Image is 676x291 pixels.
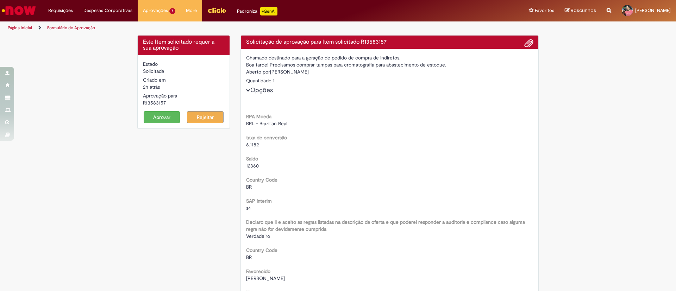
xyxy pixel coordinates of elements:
[143,68,224,75] div: Solicitada
[246,156,258,162] b: Saldo
[143,84,160,90] span: 2h atrás
[48,7,73,14] span: Requisições
[535,7,554,14] span: Favoritos
[246,268,270,274] b: Favorecido
[246,141,259,148] span: 6.1182
[143,99,224,106] div: R13583157
[143,7,168,14] span: Aprovações
[246,233,270,239] span: Verdadeiro
[260,7,277,15] p: +GenAi
[246,68,533,77] div: [PERSON_NAME]
[246,198,272,204] b: SAP Interim
[143,61,158,68] label: Estado
[571,7,596,14] span: Rascunhos
[246,254,252,260] span: BR
[565,7,596,14] a: Rascunhos
[635,7,671,13] span: [PERSON_NAME]
[246,163,259,169] span: 12360
[246,247,277,253] b: Country Code
[237,7,277,15] div: Padroniza
[246,134,287,141] b: taxa de conversão
[143,76,166,83] label: Criado em
[8,25,32,31] a: Página inicial
[143,39,224,51] h4: Este Item solicitado requer a sua aprovação
[143,84,160,90] time: 30/09/2025 17:11:25
[246,77,533,84] div: Quantidade 1
[143,83,224,90] div: 30/09/2025 17:11:25
[144,111,180,123] button: Aprovar
[246,219,525,232] b: Declaro que li e aceito as regras listadas na descrição da oferta e que poderei responder a audit...
[83,7,132,14] span: Despesas Corporativas
[1,4,37,18] img: ServiceNow
[246,177,277,183] b: Country Code
[169,8,175,14] span: 7
[47,25,95,31] a: Formulário de Aprovação
[246,205,251,211] span: s4
[5,21,445,34] ul: Trilhas de página
[186,7,197,14] span: More
[207,5,226,15] img: click_logo_yellow_360x200.png
[246,39,533,45] h4: Solicitação de aprovação para Item solicitado R13583157
[143,92,177,99] label: Aprovação para
[246,54,533,61] div: Chamado destinado para a geração de pedido de compra de indiretos.
[246,68,270,75] label: Aberto por
[246,120,287,127] span: BRL - Brazilian Real
[187,111,224,123] button: Rejeitar
[246,275,285,281] span: [PERSON_NAME]
[246,184,252,190] span: BR
[246,113,271,120] b: RPA Moeda
[246,61,533,68] div: Boa tarde! Precisamos comprar tampas para cromatografia para abastecimento de estoque.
